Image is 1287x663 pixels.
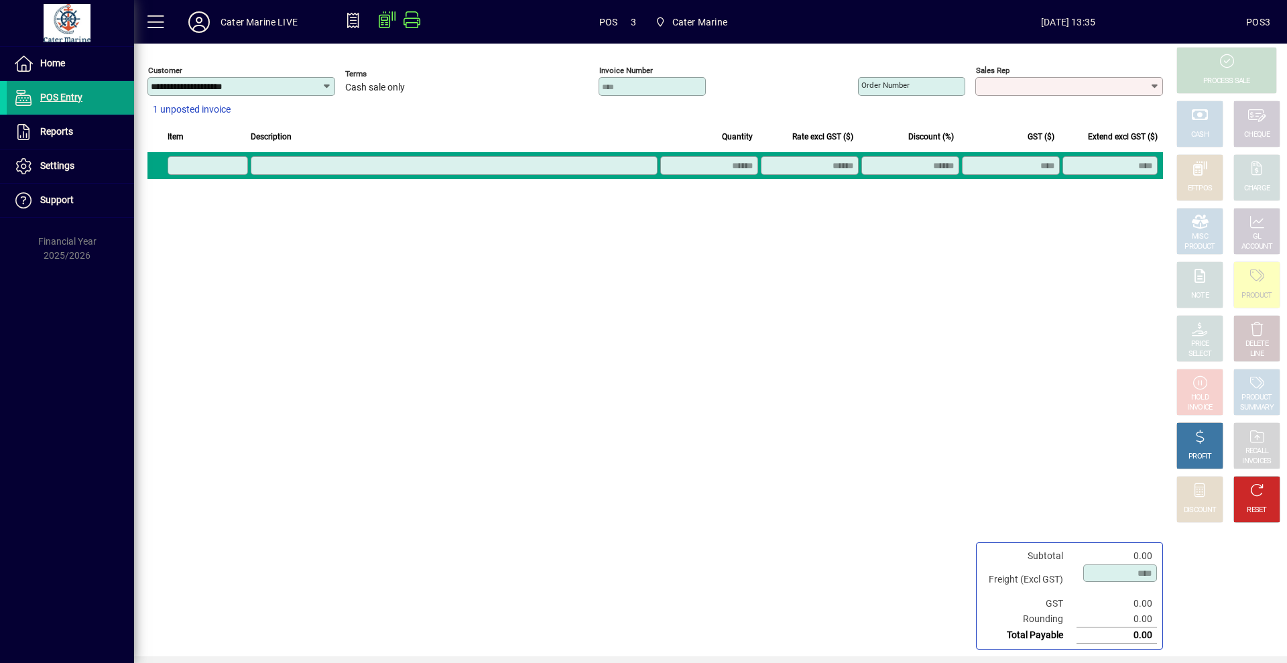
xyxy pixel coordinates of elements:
a: Settings [7,149,134,183]
div: CASH [1191,130,1209,140]
div: HOLD [1191,393,1209,403]
a: Home [7,47,134,80]
span: 1 unposted invoice [153,103,231,117]
td: 0.00 [1077,627,1157,644]
mat-label: Order number [861,80,910,90]
a: Support [7,184,134,217]
div: GL [1253,232,1262,242]
div: SELECT [1188,349,1212,359]
div: PRODUCT [1241,291,1272,301]
td: 0.00 [1077,596,1157,611]
span: Rate excl GST ($) [792,129,853,144]
span: Home [40,58,65,68]
span: Support [40,194,74,205]
mat-label: Sales rep [976,66,1009,75]
span: POS [599,11,618,33]
div: LINE [1250,349,1264,359]
button: Profile [178,10,221,34]
td: Rounding [982,611,1077,627]
div: DISCOUNT [1184,505,1216,516]
div: PROCESS SALE [1203,76,1250,86]
div: NOTE [1191,291,1209,301]
td: Subtotal [982,548,1077,564]
td: Freight (Excl GST) [982,564,1077,596]
span: Reports [40,126,73,137]
span: Cash sale only [345,82,405,93]
span: Discount (%) [908,129,954,144]
div: INVOICE [1187,403,1212,413]
div: ACCOUNT [1241,242,1272,252]
div: RESET [1247,505,1267,516]
a: Reports [7,115,134,149]
span: Description [251,129,292,144]
span: Cater Marine [672,11,727,33]
span: 3 [631,11,636,33]
span: GST ($) [1028,129,1054,144]
span: [DATE] 13:35 [890,11,1246,33]
mat-label: Invoice number [599,66,653,75]
td: 0.00 [1077,611,1157,627]
td: Total Payable [982,627,1077,644]
div: POS3 [1246,11,1270,33]
div: SUMMARY [1240,403,1274,413]
div: MISC [1192,232,1208,242]
div: RECALL [1245,446,1269,457]
div: PRODUCT [1184,242,1215,252]
div: INVOICES [1242,457,1271,467]
span: Terms [345,70,426,78]
div: CHEQUE [1244,130,1270,140]
div: DELETE [1245,339,1268,349]
span: Cater Marine [650,10,733,34]
mat-label: Customer [148,66,182,75]
button: 1 unposted invoice [147,98,236,122]
span: POS Entry [40,92,82,103]
div: PRODUCT [1241,393,1272,403]
div: PRICE [1191,339,1209,349]
span: Extend excl GST ($) [1088,129,1158,144]
div: CHARGE [1244,184,1270,194]
span: Settings [40,160,74,171]
div: EFTPOS [1188,184,1213,194]
td: GST [982,596,1077,611]
span: Quantity [722,129,753,144]
div: PROFIT [1188,452,1211,462]
span: Item [168,129,184,144]
td: 0.00 [1077,548,1157,564]
div: Cater Marine LIVE [221,11,298,33]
